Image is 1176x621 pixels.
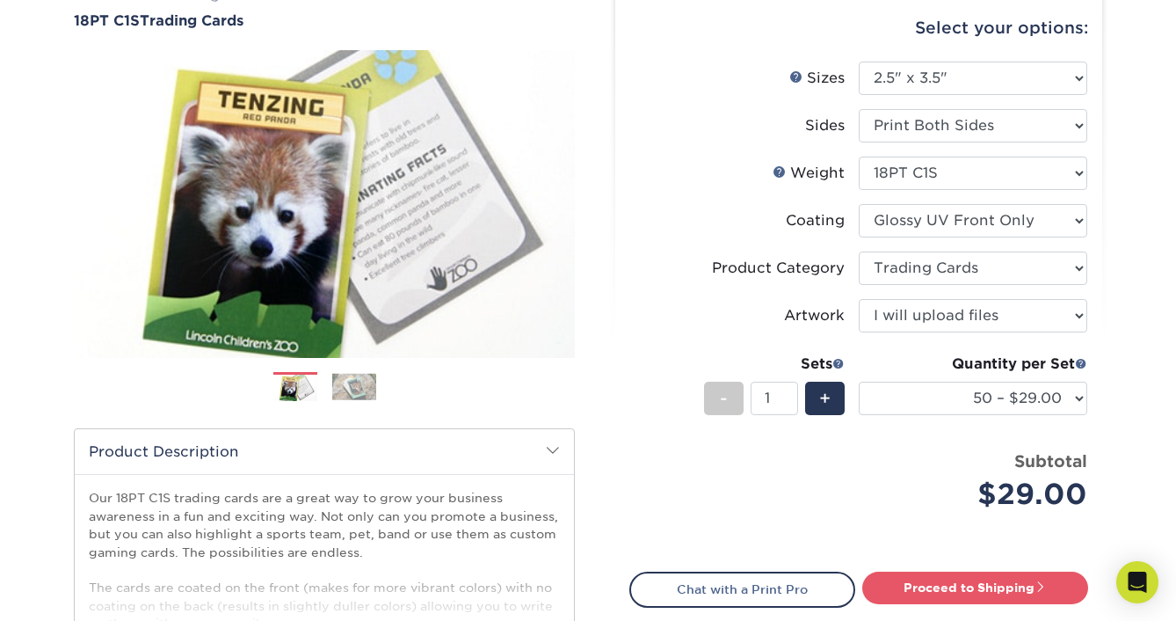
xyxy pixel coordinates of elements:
a: Chat with a Print Pro [629,572,855,607]
img: 18PT C1S 01 [74,31,575,377]
div: Sides [805,115,845,136]
span: + [819,385,831,412]
a: 18PT C1STrading Cards [74,12,575,29]
div: Quantity per Set [859,354,1087,375]
div: Artwork [784,305,845,326]
div: Coating [786,210,845,231]
strong: Subtotal [1014,451,1087,471]
h1: Trading Cards [74,12,575,29]
span: 18PT C1S [74,12,140,29]
div: Weight [773,163,845,184]
img: Trading Cards 02 [332,373,376,400]
img: Trading Cards 01 [273,373,317,404]
div: $29.00 [872,473,1087,515]
div: Sets [704,354,845,375]
div: Sizes [789,68,845,89]
span: - [720,385,728,412]
div: Open Intercom Messenger [1116,561,1158,603]
a: Proceed to Shipping [862,572,1088,603]
h2: Product Description [75,429,574,474]
iframe: Google Customer Reviews [4,567,149,615]
div: Product Category [712,258,845,279]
